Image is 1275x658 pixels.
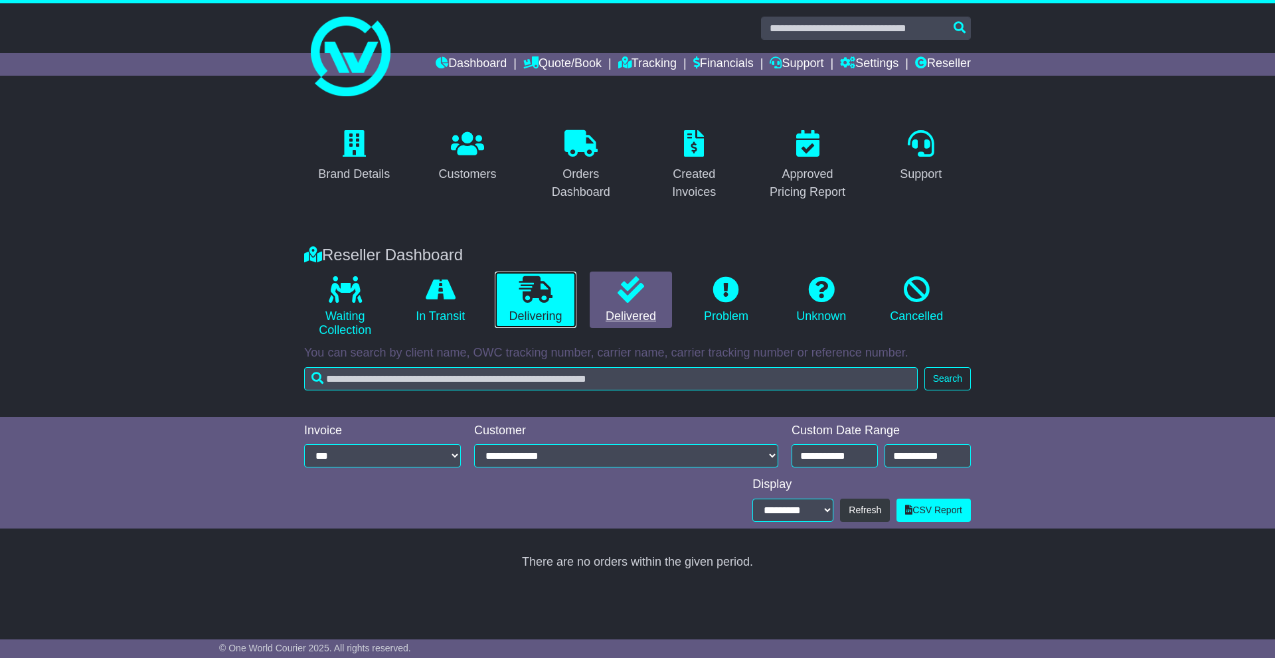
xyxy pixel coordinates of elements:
div: There are no orders within the given period. [304,555,971,570]
button: Search [924,367,971,390]
span: © One World Courier 2025. All rights reserved. [219,643,411,653]
div: Display [752,477,971,492]
div: Orders Dashboard [539,165,622,201]
a: Orders Dashboard [531,125,631,206]
a: Cancelled [876,272,958,329]
a: Settings [840,53,898,76]
a: Quote/Book [523,53,602,76]
a: Approved Pricing Report [758,125,858,206]
a: Reseller [915,53,971,76]
a: Tracking [618,53,677,76]
a: Delivering [495,272,576,329]
a: Brand Details [309,125,398,188]
a: Support [770,53,823,76]
div: Brand Details [318,165,390,183]
a: Problem [685,272,767,329]
a: Customers [430,125,505,188]
div: Support [900,165,942,183]
button: Refresh [840,499,890,522]
a: Delivered [590,272,671,329]
div: Custom Date Range [792,424,971,438]
a: In Transit [399,272,481,329]
div: Created Invoices [653,165,736,201]
a: Financials [693,53,754,76]
a: CSV Report [896,499,971,522]
a: Waiting Collection [304,272,386,343]
p: You can search by client name, OWC tracking number, carrier name, carrier tracking number or refe... [304,346,971,361]
div: Invoice [304,424,461,438]
div: Reseller Dashboard [297,246,977,265]
div: Customers [438,165,496,183]
div: Customer [474,424,778,438]
a: Dashboard [436,53,507,76]
div: Approved Pricing Report [766,165,849,201]
a: Created Invoices [644,125,744,206]
a: Support [891,125,950,188]
a: Unknown [780,272,862,329]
